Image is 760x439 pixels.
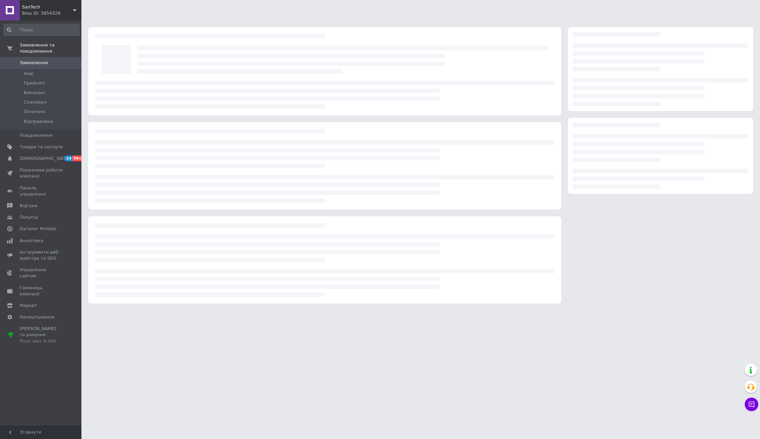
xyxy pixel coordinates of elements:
[24,109,45,115] span: Оплачені
[22,4,73,10] span: SanTech
[3,24,80,36] input: Пошук
[20,144,63,150] span: Товари та послуги
[24,90,45,96] span: Виконані
[24,99,47,105] span: Скасовані
[24,71,34,77] span: Нові
[20,226,56,232] span: Каталог ProSale
[20,214,38,220] span: Покупці
[20,185,63,197] span: Панель управління
[24,118,53,125] span: Відправлено
[20,285,63,297] span: Гаманець компанії
[20,156,70,162] span: [DEMOGRAPHIC_DATA]
[20,238,43,244] span: Аналітика
[20,203,37,209] span: Відгуки
[64,156,72,161] span: 14
[20,249,63,261] span: Інструменти веб-майстра та SEO
[20,314,54,320] span: Налаштування
[20,303,37,309] span: Маркет
[20,60,48,66] span: Замовлення
[20,132,53,139] span: Повідомлення
[20,42,81,54] span: Замовлення та повідомлення
[72,156,83,161] span: 99+
[24,80,45,86] span: Прийняті
[20,167,63,179] span: Показники роботи компанії
[745,398,758,411] button: Чат з покупцем
[20,267,63,279] span: Управління сайтом
[22,10,81,16] div: Ваш ID: 3854326
[20,326,63,344] span: [PERSON_NAME] та рахунки
[20,338,63,344] div: Prom мікс 6 000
